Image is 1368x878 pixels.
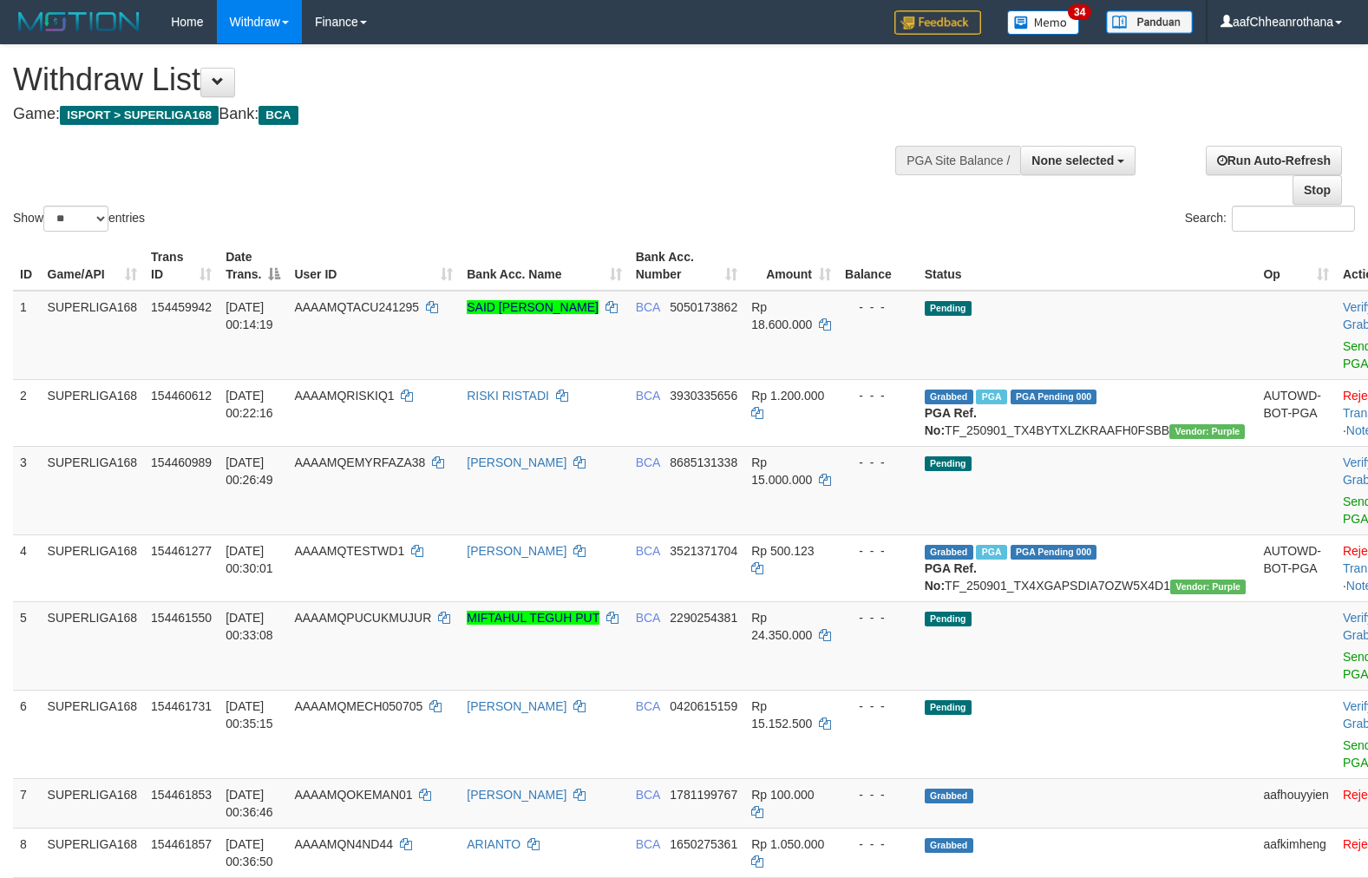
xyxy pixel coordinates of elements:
span: Pending [925,301,972,316]
span: 154461277 [151,544,212,558]
span: [DATE] 00:22:16 [226,389,273,420]
th: Amount: activate to sort column ascending [744,241,838,291]
a: MIFTAHUL TEGUH PUT [467,611,599,625]
span: AAAAMQOKEMAN01 [294,788,412,802]
span: Copy 1781199767 to clipboard [670,788,737,802]
td: SUPERLIGA168 [41,778,145,828]
td: aafhouyyien [1256,778,1336,828]
span: BCA [259,106,298,125]
td: aafkimheng [1256,828,1336,877]
a: Run Auto-Refresh [1206,146,1342,175]
span: Pending [925,612,972,626]
span: Rp 1.200.000 [751,389,824,403]
span: BCA [636,300,660,314]
th: Bank Acc. Number: activate to sort column ascending [629,241,745,291]
th: Game/API: activate to sort column ascending [41,241,145,291]
th: Balance [838,241,918,291]
img: MOTION_logo.png [13,9,145,35]
span: AAAAMQEMYRFAZA38 [294,455,425,469]
span: 154460612 [151,389,212,403]
span: Copy 1650275361 to clipboard [670,837,737,851]
a: [PERSON_NAME] [467,544,566,558]
td: SUPERLIGA168 [41,534,145,601]
td: TF_250901_TX4BYTXLZKRAAFH0FSBB [918,379,1257,446]
span: Copy 5050173862 to clipboard [670,300,737,314]
a: [PERSON_NAME] [467,699,566,713]
span: Copy 0420615159 to clipboard [670,699,737,713]
span: Grabbed [925,545,973,560]
input: Search: [1232,206,1355,232]
span: Vendor URL: https://trx4.1velocity.biz [1169,424,1245,439]
div: PGA Site Balance / [895,146,1020,175]
b: PGA Ref. No: [925,406,977,437]
button: None selected [1020,146,1136,175]
span: BCA [636,544,660,558]
td: 3 [13,446,41,534]
td: 8 [13,828,41,877]
span: 154460989 [151,455,212,469]
div: - - - [845,609,911,626]
span: Rp 1.050.000 [751,837,824,851]
div: - - - [845,786,911,803]
a: RISKI RISTADI [467,389,549,403]
td: 7 [13,778,41,828]
div: - - - [845,835,911,853]
th: Bank Acc. Name: activate to sort column ascending [460,241,628,291]
span: BCA [636,699,660,713]
span: [DATE] 00:14:19 [226,300,273,331]
span: Grabbed [925,838,973,853]
td: SUPERLIGA168 [41,379,145,446]
th: User ID: activate to sort column ascending [287,241,460,291]
div: - - - [845,542,911,560]
span: Rp 500.123 [751,544,814,558]
span: Grabbed [925,390,973,404]
span: AAAAMQMECH050705 [294,699,422,713]
span: Copy 8685131338 to clipboard [670,455,737,469]
a: [PERSON_NAME] [467,788,566,802]
label: Search: [1185,206,1355,232]
span: Marked by aafmaleo [976,545,1006,560]
th: ID [13,241,41,291]
span: AAAAMQN4ND44 [294,837,393,851]
td: 6 [13,690,41,778]
a: Stop [1293,175,1342,205]
span: PGA Pending [1011,545,1097,560]
a: SAID [PERSON_NAME] [467,300,599,314]
td: SUPERLIGA168 [41,291,145,380]
span: Vendor URL: https://trx4.1velocity.biz [1170,580,1246,594]
span: None selected [1031,154,1114,167]
a: [PERSON_NAME] [467,455,566,469]
span: 154461550 [151,611,212,625]
span: Rp 15.152.500 [751,699,812,731]
div: - - - [845,454,911,471]
div: - - - [845,698,911,715]
td: 2 [13,379,41,446]
div: - - - [845,298,911,316]
div: - - - [845,387,911,404]
span: Rp 100.000 [751,788,814,802]
label: Show entries [13,206,145,232]
span: Rp 24.350.000 [751,611,812,642]
select: Showentries [43,206,108,232]
td: SUPERLIGA168 [41,601,145,690]
td: 1 [13,291,41,380]
span: BCA [636,389,660,403]
td: SUPERLIGA168 [41,828,145,877]
span: [DATE] 00:36:46 [226,788,273,819]
td: 5 [13,601,41,690]
td: SUPERLIGA168 [41,446,145,534]
span: Marked by aafnonsreyleab [976,390,1006,404]
b: PGA Ref. No: [925,561,977,593]
span: 154461731 [151,699,212,713]
h4: Game: Bank: [13,106,894,123]
span: AAAAMQPUCUKMUJUR [294,611,431,625]
span: BCA [636,837,660,851]
span: AAAAMQTESTWD1 [294,544,404,558]
span: PGA Pending [1011,390,1097,404]
span: [DATE] 00:30:01 [226,544,273,575]
span: [DATE] 00:35:15 [226,699,273,731]
span: AAAAMQRISKIQ1 [294,389,394,403]
span: 154459942 [151,300,212,314]
span: AAAAMQTACU241295 [294,300,419,314]
span: [DATE] 00:33:08 [226,611,273,642]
